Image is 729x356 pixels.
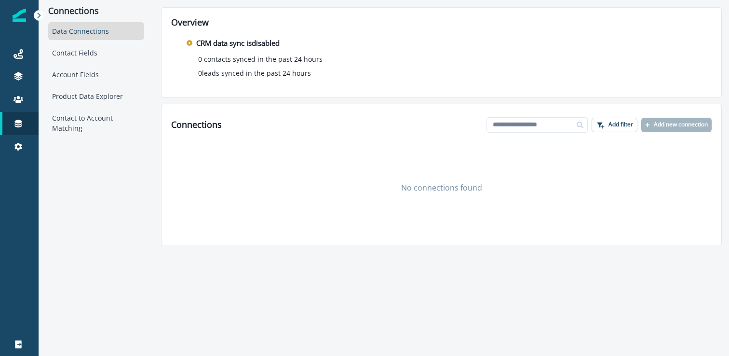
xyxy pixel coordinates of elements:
div: Contact Fields [48,44,144,62]
p: 0 leads synced in the past 24 hours [198,68,311,78]
h1: Connections [171,120,222,130]
div: Data Connections [48,22,144,40]
div: Account Fields [48,66,144,83]
div: Product Data Explorer [48,87,144,105]
div: No connections found [171,139,712,236]
p: CRM data sync is disabled [196,38,280,49]
p: Connections [48,6,144,16]
button: Add filter [592,118,637,132]
img: Inflection [13,9,26,22]
h2: Overview [171,17,712,28]
button: Add new connection [641,118,712,132]
p: Add filter [608,121,633,128]
p: 0 contacts synced in the past 24 hours [198,54,323,64]
div: Contact to Account Matching [48,109,144,137]
p: Add new connection [654,121,708,128]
